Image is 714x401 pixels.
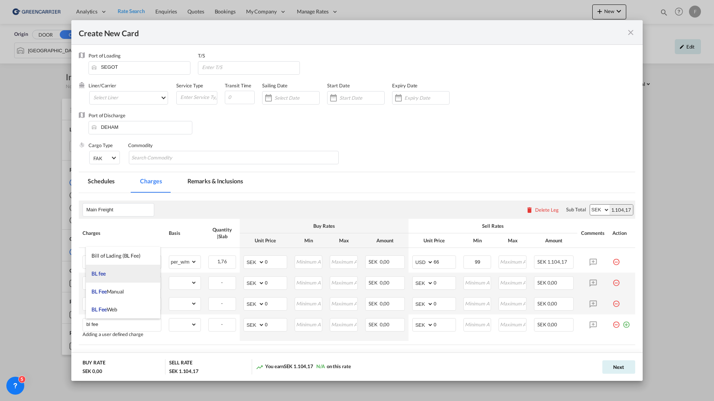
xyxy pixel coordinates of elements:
input: Minimum Amount [464,318,491,330]
input: Enter T/S [201,62,299,73]
div: You earn on this rate [256,363,351,371]
th: Unit Price [409,233,460,248]
th: Amount [361,233,409,248]
input: Maximum Amount [499,318,526,330]
th: Max [326,233,361,248]
span: N/A [316,363,325,369]
md-icon: icon-minus-circle-outline red-400-fg pt-7 [612,276,620,284]
div: Buy Rates [243,223,405,229]
input: Charge Name [86,318,161,330]
label: Expiry Date [392,83,417,88]
span: SEK [537,280,546,286]
div: Quantity | Slab [208,226,236,240]
md-select: Select Liner [89,91,168,105]
input: Expiry Date [404,95,449,101]
md-input-container: Customs Clearance [83,298,161,309]
span: 0,00 [380,321,390,327]
div: SEK 1.104,17 [169,368,199,374]
md-icon: icon-delete [526,206,533,214]
div: BUY RATE [83,359,105,368]
md-input-container: Terminal Handling Charge [83,277,161,288]
span: 0,00 [547,280,558,286]
div: Sub Total [566,206,586,213]
div: FAK [93,155,102,161]
input: Start Date [339,95,384,101]
div: Basis [169,230,201,236]
md-icon: icon-trending-up [256,363,263,371]
span: 0,00 [380,259,390,265]
label: Start Date [327,83,350,88]
span: SEK [537,301,546,307]
th: Comments [577,219,609,248]
md-dialog: Create New Card ... [71,20,643,381]
span: BL Fee Manual [91,288,124,295]
input: Maximum Amount [330,298,357,309]
input: 0 [265,277,287,288]
input: 0 [434,298,456,309]
input: Leg Name [86,204,154,215]
md-chips-wrap: Chips container with autocompletion. Enter the text area, type text to search, and then use the u... [129,151,338,164]
span: 1.104,17 [547,259,567,265]
th: Max [495,233,530,248]
input: 0 [265,318,287,330]
th: Unit Price [240,233,291,248]
div: SELL RATE [169,359,192,368]
input: Maximum Amount [330,277,357,288]
th: Action [609,219,635,248]
span: BL Fee [91,288,106,295]
span: SEK [369,301,379,307]
input: 0 [434,277,456,288]
input: Minimum Amount [295,298,322,309]
input: Maximum Amount [499,256,526,267]
select: per_w/m [169,256,196,268]
md-input-container: bl fee [83,318,161,330]
input: Maximum Amount [330,256,357,267]
span: SEK [369,321,379,327]
label: Port of Discharge [89,112,125,118]
label: Cargo Type [89,142,113,148]
span: 0,00 [380,280,390,286]
div: 1.104,17 [609,205,633,215]
label: Transit Time [225,83,251,88]
label: Sailing Date [262,83,288,88]
label: T/S [198,53,205,59]
span: 0,00 [547,301,558,307]
input: Minimum Amount [295,318,322,330]
md-pagination-wrapper: Use the left and right arrow keys to navigate between tabs [79,172,259,193]
div: Adding a user defined charge [83,332,161,337]
input: 0 [265,298,287,309]
span: 0,00 [380,301,390,307]
input: 0 [265,256,287,267]
label: Port of Loading [89,53,121,59]
md-tab-item: Remarks & Inclusions [178,172,252,193]
span: Bill of Lading (BL Fee) [91,252,140,259]
div: SEK 0,00 [83,368,102,374]
input: Minimum Amount [464,298,491,309]
md-icon: icon-minus-circle-outline red-400-fg pt-7 [612,297,620,305]
input: Select Date [274,95,319,101]
input: 0 [225,91,255,104]
div: Create New Card [79,28,626,37]
div: Charges [83,230,161,236]
span: - [221,321,223,327]
label: Commodity [128,142,153,148]
md-icon: icon-minus-circle-outline red-400-fg pt-7 [612,255,620,263]
span: SEK [369,280,379,286]
md-input-container: ipi [83,256,161,267]
label: Liner/Carrier [89,83,116,88]
span: - [221,300,223,306]
input: Enter Port of Discharge [92,121,192,133]
label: Service Type [176,83,203,88]
md-select: Select Cargo type: FAK [89,151,120,164]
md-icon: icon-plus-circle-outline green-400-fg [623,318,630,326]
input: Maximum Amount [499,277,526,288]
input: Minimum Amount [464,277,491,288]
span: 0,00 [547,321,558,327]
md-icon: icon-minus-circle-outline red-400-fg pt-7 [612,318,620,326]
span: SEK [537,259,546,265]
input: 0 [434,318,456,330]
span: SEK [537,321,546,327]
span: BL fee [91,270,105,277]
input: Enter Service Type [180,91,217,103]
img: cargo.png [79,142,85,148]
